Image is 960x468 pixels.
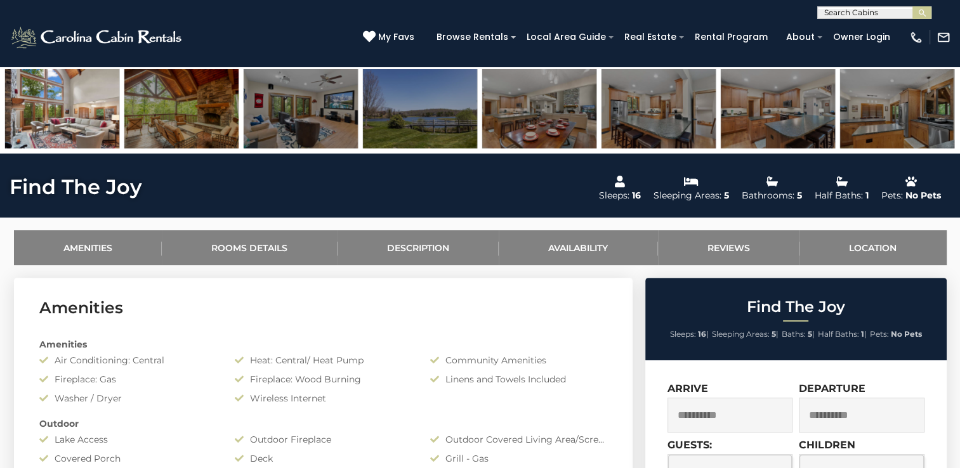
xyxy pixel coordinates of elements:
img: 164921020 [363,69,477,148]
a: Real Estate [618,27,683,47]
li: | [818,326,867,342]
div: Lake Access [30,433,225,446]
img: 164913139 [482,69,596,148]
li: | [782,326,815,342]
span: My Favs [378,30,414,44]
img: 164913144 [840,69,954,148]
span: Sleeps: [670,329,696,339]
div: Heat: Central/ Heat Pump [225,354,421,367]
img: 164913162 [244,69,358,148]
span: Pets: [870,329,889,339]
h3: Amenities [39,297,607,319]
a: Location [799,230,947,265]
a: Description [338,230,499,265]
span: Baths: [782,329,806,339]
img: phone-regular-white.png [909,30,923,44]
a: Browse Rentals [430,27,515,47]
a: Amenities [14,230,162,265]
strong: 5 [808,329,812,339]
span: Sleeping Areas: [712,329,770,339]
a: Availability [499,230,658,265]
div: Deck [225,452,421,465]
strong: No Pets [891,329,922,339]
img: 164913141 [602,69,716,148]
div: Fireplace: Gas [30,373,225,386]
a: My Favs [363,30,418,44]
img: mail-regular-white.png [937,30,950,44]
li: | [670,326,709,342]
label: Departure [799,382,865,394]
li: | [712,326,779,342]
div: Covered Porch [30,452,225,465]
a: Reviews [658,230,800,265]
label: Arrive [667,382,708,394]
strong: 5 [772,329,776,339]
img: 164913175 [124,69,239,148]
div: Outdoor Covered Living Area/Screened Porch [421,433,616,446]
a: Owner Login [827,27,897,47]
div: Outdoor [30,417,617,430]
a: Rental Program [688,27,774,47]
strong: 16 [698,329,706,339]
div: Linens and Towels Included [421,373,616,386]
div: Fireplace: Wood Burning [225,373,421,386]
div: Air Conditioning: Central [30,354,225,367]
div: Community Amenities [421,354,616,367]
div: Washer / Dryer [30,392,225,405]
div: Amenities [30,338,617,351]
div: Wireless Internet [225,392,421,405]
h2: Find The Joy [648,299,944,315]
div: Grill - Gas [421,452,616,465]
a: Local Area Guide [520,27,612,47]
img: 164913143 [721,69,835,148]
label: Children [799,439,855,451]
span: Half Baths: [818,329,859,339]
a: About [780,27,821,47]
img: White-1-2.png [10,25,185,50]
a: Rooms Details [162,230,338,265]
label: Guests: [667,439,712,451]
div: Outdoor Fireplace [225,433,421,446]
strong: 1 [861,329,864,339]
img: 164913138 [5,69,119,148]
